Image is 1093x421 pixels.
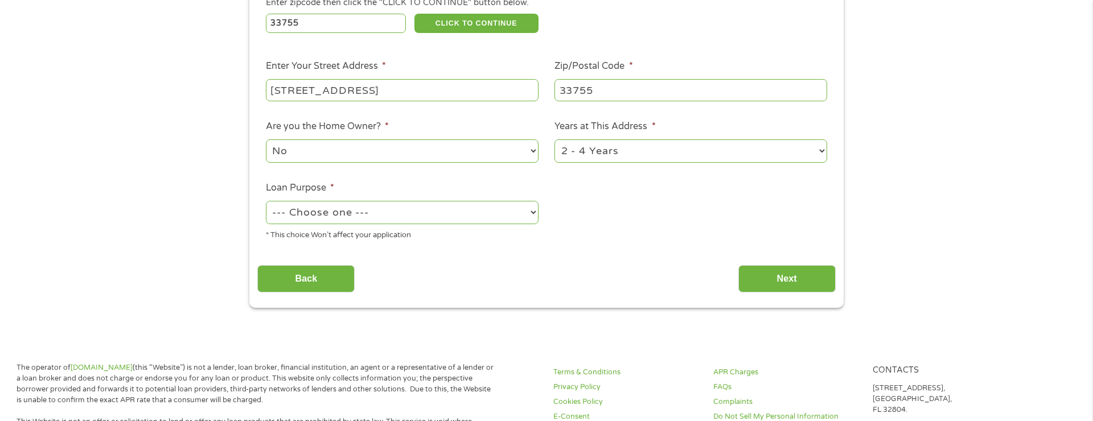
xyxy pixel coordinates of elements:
[553,382,699,393] a: Privacy Policy
[554,121,655,133] label: Years at This Address
[873,383,1018,415] p: [STREET_ADDRESS], [GEOGRAPHIC_DATA], FL 32804.
[873,365,1018,376] h4: Contacts
[713,367,859,378] a: APR Charges
[266,14,406,33] input: Enter Zipcode (e.g 01510)
[266,226,539,241] div: * This choice Won’t affect your application
[266,121,389,133] label: Are you the Home Owner?
[713,382,859,393] a: FAQs
[414,14,539,33] button: CLICK TO CONTINUE
[257,265,355,293] input: Back
[266,60,386,72] label: Enter Your Street Address
[713,397,859,407] a: Complaints
[553,397,699,407] a: Cookies Policy
[738,265,836,293] input: Next
[554,60,632,72] label: Zip/Postal Code
[71,363,133,372] a: [DOMAIN_NAME]
[266,79,539,101] input: 1 Main Street
[553,367,699,378] a: Terms & Conditions
[266,182,334,194] label: Loan Purpose
[17,362,495,406] p: The operator of (this “Website”) is not a lender, loan broker, financial institution, an agent or...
